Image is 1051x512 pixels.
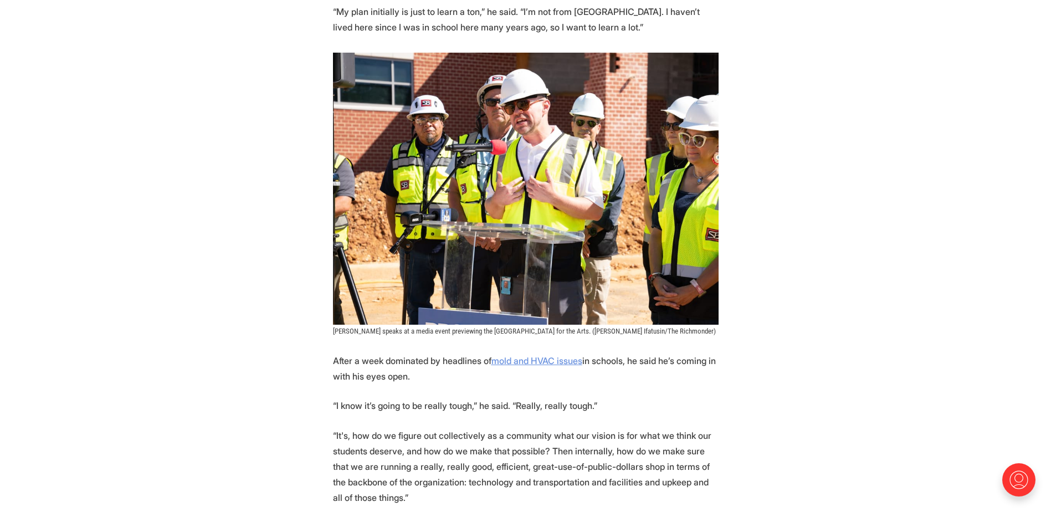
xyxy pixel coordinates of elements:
p: “It's, how do we figure out collectively as a community what our vision is for what we think our ... [333,428,719,505]
a: mold and HVAC issues [491,355,582,366]
p: After a week dominated by headlines of in schools, he said he’s coming in with his eyes open. [333,353,719,384]
iframe: portal-trigger [993,458,1051,512]
span: [PERSON_NAME] speaks at a media event previewing the [GEOGRAPHIC_DATA] for the Arts. ([PERSON_NAM... [333,327,716,335]
p: “My plan initially is just to learn a ton,” he said. “I’m not from [GEOGRAPHIC_DATA]. I haven’t l... [333,4,719,35]
p: “I know it’s going to be really tough,” he said. “Really, really tough.” [333,398,719,413]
